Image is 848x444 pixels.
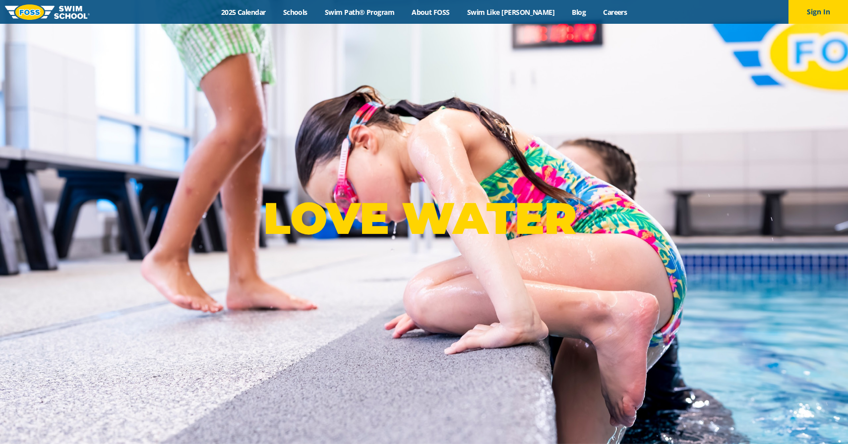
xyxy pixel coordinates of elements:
sup: ® [576,202,584,214]
a: Swim Like [PERSON_NAME] [458,7,563,17]
img: FOSS Swim School Logo [5,4,90,20]
a: Schools [274,7,316,17]
p: LOVE WATER [263,192,584,245]
a: About FOSS [403,7,459,17]
a: Careers [595,7,636,17]
a: Blog [563,7,595,17]
a: 2025 Calendar [212,7,274,17]
a: Swim Path® Program [316,7,403,17]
